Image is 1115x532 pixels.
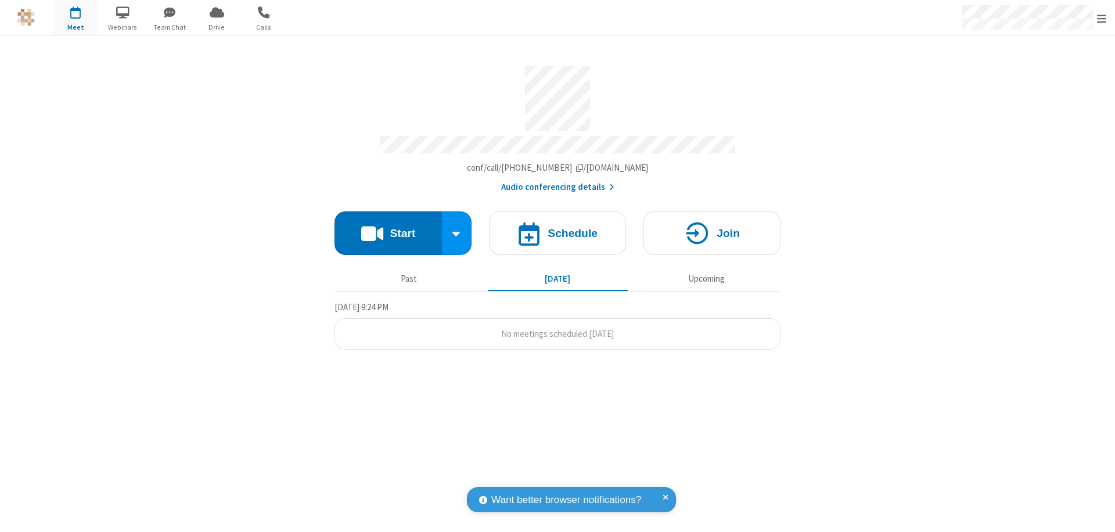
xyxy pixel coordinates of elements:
[501,181,614,194] button: Audio conferencing details
[334,301,389,312] span: [DATE] 9:24 PM
[195,22,239,33] span: Drive
[334,300,780,350] section: Today's Meetings
[489,211,626,255] button: Schedule
[390,228,415,239] h4: Start
[501,328,614,339] span: No meetings scheduled [DATE]
[334,211,442,255] button: Start
[442,211,472,255] div: Start conference options
[548,228,598,239] h4: Schedule
[148,22,192,33] span: Team Chat
[467,161,649,175] button: Copy my meeting room linkCopy my meeting room link
[242,22,286,33] span: Calls
[17,9,35,26] img: QA Selenium DO NOT DELETE OR CHANGE
[467,162,649,173] span: Copy my meeting room link
[636,268,776,290] button: Upcoming
[334,57,780,194] section: Account details
[643,211,780,255] button: Join
[54,22,98,33] span: Meet
[491,493,641,508] span: Want better browser notifications?
[488,268,628,290] button: [DATE]
[717,228,740,239] h4: Join
[101,22,145,33] span: Webinars
[339,268,479,290] button: Past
